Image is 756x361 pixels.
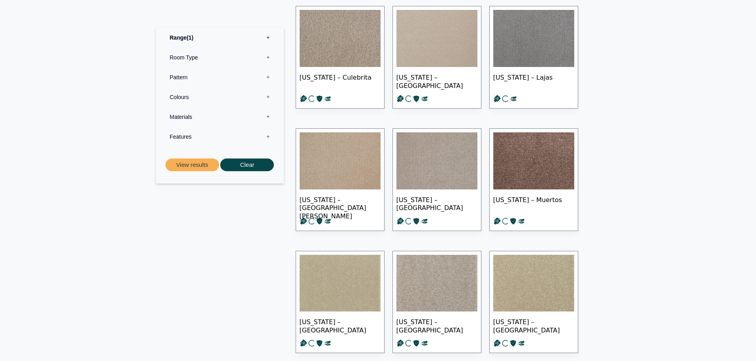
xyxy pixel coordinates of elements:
a: [US_STATE] – [GEOGRAPHIC_DATA] [392,6,481,109]
label: Range [162,28,278,48]
label: Features [162,127,278,147]
label: Materials [162,107,278,127]
a: [US_STATE] – Muertos [489,128,578,231]
img: Puerto Rico Toro Verde [300,255,381,312]
a: [US_STATE] – [GEOGRAPHIC_DATA] [392,128,481,231]
span: [US_STATE] – [GEOGRAPHIC_DATA] [396,311,477,339]
label: Colours [162,87,278,107]
label: Room Type [162,48,278,67]
span: [US_STATE] – [GEOGRAPHIC_DATA] [300,311,381,339]
img: Puerto Rico Cascada [493,255,574,312]
span: 1 [187,34,193,41]
span: [US_STATE] – Culebrita [300,67,381,95]
a: [US_STATE] – [GEOGRAPHIC_DATA][PERSON_NAME] [296,128,385,231]
a: [US_STATE] – [GEOGRAPHIC_DATA] [296,251,385,353]
span: [US_STATE] – [GEOGRAPHIC_DATA] [396,67,477,95]
span: [US_STATE] – Lajas [493,67,574,95]
a: [US_STATE] – Culebrita [296,6,385,109]
a: [US_STATE] – [GEOGRAPHIC_DATA] [489,251,578,353]
span: [US_STATE] – [GEOGRAPHIC_DATA] [396,189,477,217]
img: Puerto Rico Areabo [396,255,477,312]
span: [US_STATE] – [GEOGRAPHIC_DATA] [493,311,574,339]
span: [US_STATE] – Muertos [493,189,574,217]
button: View results [165,159,219,172]
a: [US_STATE] – Lajas [489,6,578,109]
label: Pattern [162,67,278,87]
a: [US_STATE] – [GEOGRAPHIC_DATA] [392,251,481,353]
button: Clear [220,159,274,172]
span: [US_STATE] – [GEOGRAPHIC_DATA][PERSON_NAME] [300,189,381,217]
